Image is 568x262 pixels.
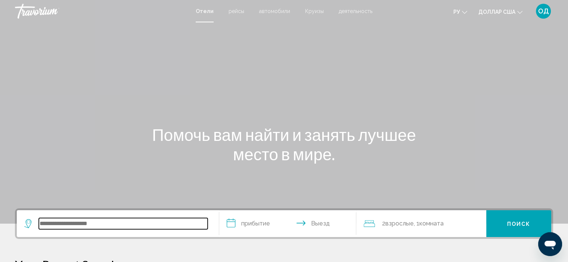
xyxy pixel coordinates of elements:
[259,8,290,14] a: автомобили
[486,210,551,237] button: Поиск
[339,8,372,14] a: деятельность
[538,232,562,256] iframe: Кнопка запуска окна обмена сообщениями
[478,6,522,17] button: Изменить валюту
[534,3,553,19] button: Меню пользователя
[385,220,413,227] font: Взрослые
[305,8,324,14] a: Круизы
[196,8,214,14] a: Отели
[419,220,443,227] font: Комната
[356,210,486,237] button: Путешественники: 2 взрослых, 0 детей
[507,221,531,227] font: Поиск
[538,7,549,15] font: ОД
[219,210,357,237] button: Даты заезда и выезда
[453,9,460,15] font: ру
[413,220,419,227] font: , 1
[478,9,515,15] font: доллар США
[382,220,385,227] font: 2
[229,8,244,14] a: рейсы
[17,210,551,237] div: Виджет поиска
[152,125,416,164] font: Помочь вам найти и занять лучшее место в мире.
[453,6,467,17] button: Изменить язык
[15,4,188,19] a: Травориум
